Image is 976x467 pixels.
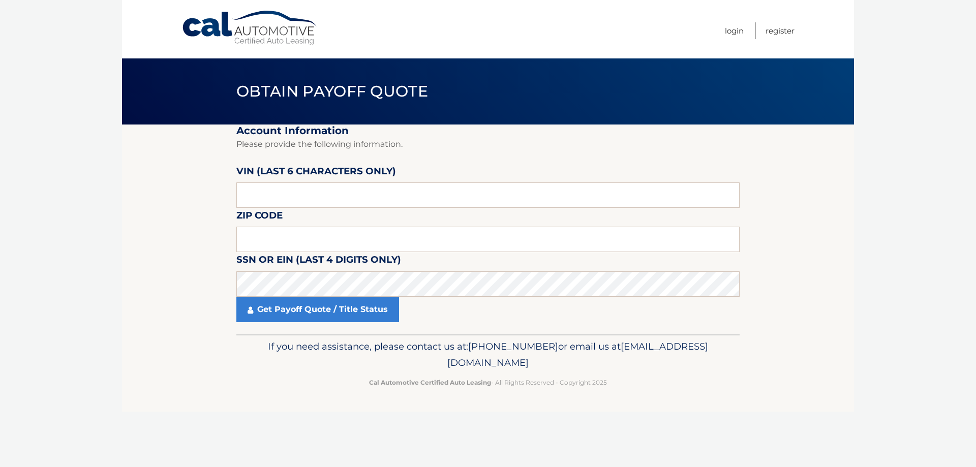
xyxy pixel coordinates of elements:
a: Login [725,22,744,39]
strong: Cal Automotive Certified Auto Leasing [369,379,491,386]
h2: Account Information [236,124,740,137]
a: Get Payoff Quote / Title Status [236,297,399,322]
a: Register [766,22,795,39]
label: Zip Code [236,208,283,227]
label: VIN (last 6 characters only) [236,164,396,182]
p: Please provide the following information. [236,137,740,151]
label: SSN or EIN (last 4 digits only) [236,252,401,271]
p: - All Rights Reserved - Copyright 2025 [243,377,733,388]
a: Cal Automotive [181,10,319,46]
span: [PHONE_NUMBER] [468,340,558,352]
span: Obtain Payoff Quote [236,82,428,101]
p: If you need assistance, please contact us at: or email us at [243,338,733,371]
